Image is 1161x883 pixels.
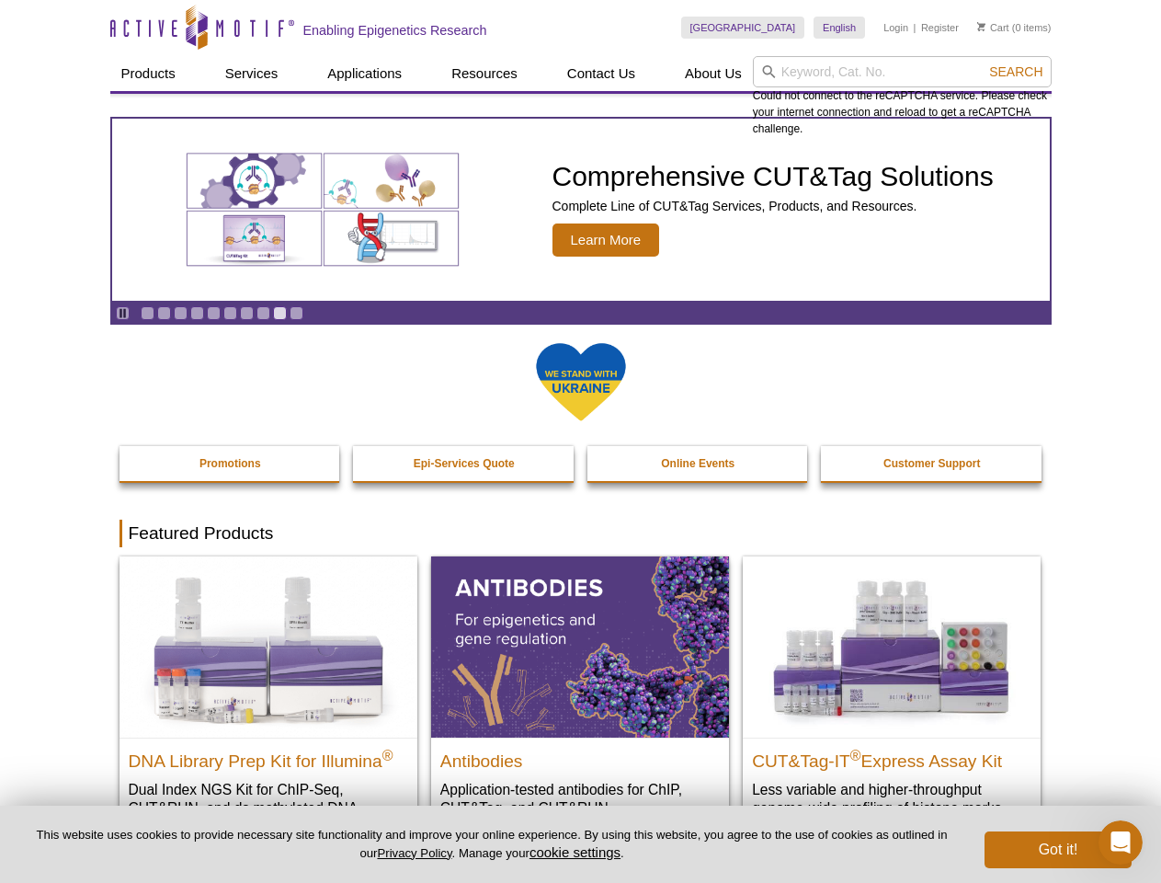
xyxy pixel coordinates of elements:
[440,743,720,771] h2: Antibodies
[141,306,154,320] a: Go to slide 1
[921,21,959,34] a: Register
[120,556,417,854] a: DNA Library Prep Kit for Illumina DNA Library Prep Kit for Illumina® Dual Index NGS Kit for ChIP-...
[120,556,417,737] img: DNA Library Prep Kit for Illumina
[977,17,1052,39] li: (0 items)
[190,306,204,320] a: Go to slide 4
[753,56,1052,137] div: Could not connect to the reCAPTCHA service. Please check your internet connection and reload to g...
[681,17,805,39] a: [GEOGRAPHIC_DATA]
[440,56,529,91] a: Resources
[883,457,980,470] strong: Customer Support
[821,446,1043,481] a: Customer Support
[674,56,753,91] a: About Us
[414,457,515,470] strong: Epi-Services Quote
[752,780,1031,818] p: Less variable and higher-throughput genome-wide profiling of histone marks​.
[129,780,408,836] p: Dual Index NGS Kit for ChIP-Seq, CUT&RUN, and ds methylated DNA assays.
[256,306,270,320] a: Go to slide 8
[814,17,865,39] a: English
[377,846,451,860] a: Privacy Policy
[110,56,187,91] a: Products
[1098,820,1143,865] iframe: Intercom live chat
[753,56,1052,87] input: Keyword, Cat. No.
[116,306,130,320] a: Toggle autoplay
[914,17,916,39] li: |
[303,22,487,39] h2: Enabling Epigenetics Research
[431,556,729,737] img: All Antibodies
[120,446,342,481] a: Promotions
[743,556,1041,835] a: CUT&Tag-IT® Express Assay Kit CUT&Tag-IT®Express Assay Kit Less variable and higher-throughput ge...
[174,306,188,320] a: Go to slide 3
[431,556,729,835] a: All Antibodies Antibodies Application-tested antibodies for ChIP, CUT&Tag, and CUT&RUN.
[752,743,1031,771] h2: CUT&Tag-IT Express Assay Kit
[273,306,287,320] a: Go to slide 9
[214,56,290,91] a: Services
[290,306,303,320] a: Go to slide 10
[989,64,1042,79] span: Search
[743,556,1041,737] img: CUT&Tag-IT® Express Assay Kit
[587,446,810,481] a: Online Events
[207,306,221,320] a: Go to slide 5
[223,306,237,320] a: Go to slide 6
[316,56,413,91] a: Applications
[529,844,620,860] button: cookie settings
[440,780,720,818] p: Application-tested antibodies for ChIP, CUT&Tag, and CUT&RUN.
[29,827,954,862] p: This website uses cookies to provide necessary site functionality and improve your online experie...
[850,747,861,763] sup: ®
[984,63,1048,80] button: Search
[129,743,408,771] h2: DNA Library Prep Kit for Illumina
[120,520,1042,547] h2: Featured Products
[977,21,1009,34] a: Cart
[382,747,393,763] sup: ®
[240,306,254,320] a: Go to slide 7
[977,22,985,31] img: Your Cart
[985,831,1132,868] button: Got it!
[353,446,575,481] a: Epi-Services Quote
[883,21,908,34] a: Login
[157,306,171,320] a: Go to slide 2
[199,457,261,470] strong: Promotions
[661,457,734,470] strong: Online Events
[535,341,627,423] img: We Stand With Ukraine
[556,56,646,91] a: Contact Us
